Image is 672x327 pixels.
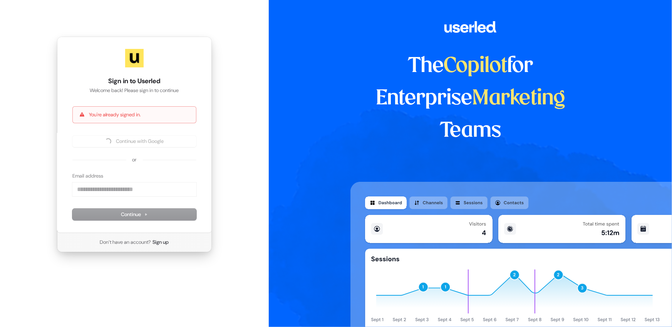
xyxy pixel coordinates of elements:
[100,239,151,246] span: Don’t have an account?
[89,111,141,118] p: You're already signed in.
[72,77,196,86] h1: Sign in to Userled
[472,89,565,109] span: Marketing
[72,87,196,94] p: Welcome back! Please sign in to continue
[125,49,144,67] img: Userled
[132,156,137,163] p: or
[153,239,169,246] a: Sign up
[350,50,591,147] h1: The for Enterprise Teams
[444,56,507,76] span: Copilot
